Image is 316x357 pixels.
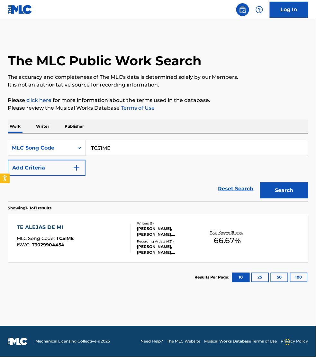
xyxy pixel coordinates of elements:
[286,333,290,352] div: Drag
[8,160,86,176] button: Add Criteria
[210,230,245,235] p: Total Known Shares:
[26,97,51,103] a: click here
[284,326,316,357] iframe: Chat Widget
[214,235,241,247] span: 66.67 %
[8,214,308,262] a: TE ALEJAS DE MIMLC Song Code:TC51MEISWC:T3029904454Writers (3)[PERSON_NAME], [PERSON_NAME], [PERS...
[215,182,257,196] a: Reset Search
[137,221,202,226] div: Writers ( 3 )
[32,242,64,248] span: T3029904454
[281,339,308,344] a: Privacy Policy
[137,239,202,244] div: Recording Artists ( 431 )
[8,120,23,133] p: Work
[34,120,51,133] p: Writer
[73,164,80,172] img: 9d2ae6d4665cec9f34b9.svg
[251,273,269,282] button: 25
[140,339,163,344] a: Need Help?
[17,236,56,242] span: MLC Song Code :
[8,81,308,89] p: It is not an authoritative source for recording information.
[239,6,247,14] img: search
[232,273,250,282] button: 10
[204,339,277,344] a: Musical Works Database Terms of Use
[137,244,202,256] div: [PERSON_NAME],[PERSON_NAME], [PERSON_NAME],[PERSON_NAME], [PERSON_NAME], [PERSON_NAME], [PERSON_N...
[8,5,32,14] img: MLC Logo
[56,236,74,242] span: TC51ME
[137,226,202,238] div: [PERSON_NAME], [PERSON_NAME], [PERSON_NAME]
[35,339,110,344] span: Mechanical Licensing Collective © 2025
[253,3,266,16] div: Help
[8,96,308,104] p: Please for more information about the terms used in the database.
[63,120,86,133] p: Publisher
[270,2,308,18] a: Log In
[8,73,308,81] p: The accuracy and completeness of The MLC's data is determined solely by our Members.
[8,140,308,202] form: Search Form
[290,273,308,282] button: 100
[8,338,28,345] img: logo
[256,6,263,14] img: help
[8,53,202,69] h1: The MLC Public Work Search
[17,224,74,232] div: TE ALEJAS DE MI
[8,205,51,211] p: Showing 1 - 1 of 1 results
[8,104,308,112] p: Please review the Musical Works Database
[12,144,70,152] div: MLC Song Code
[236,3,249,16] a: Public Search
[194,275,231,280] p: Results Per Page:
[17,242,32,248] span: ISWC :
[167,339,200,344] a: The MLC Website
[120,105,155,111] a: Terms of Use
[260,182,308,198] button: Search
[271,273,288,282] button: 50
